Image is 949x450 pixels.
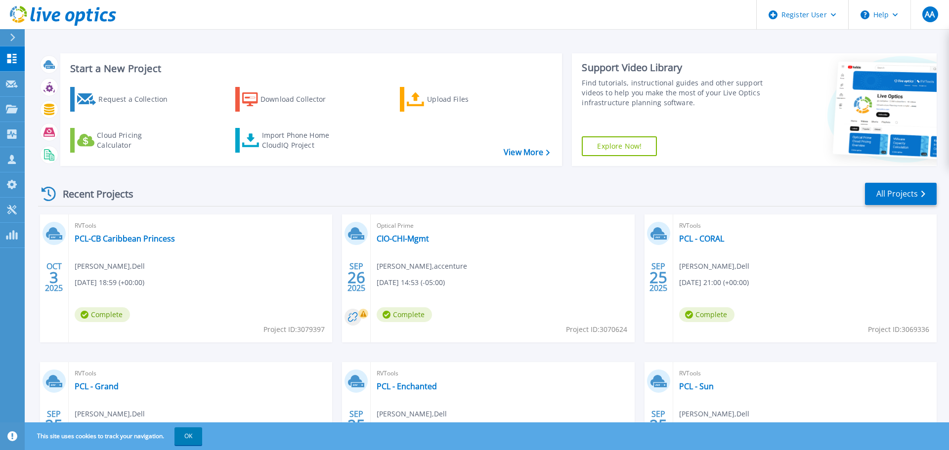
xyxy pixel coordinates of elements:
[582,61,768,74] div: Support Video Library
[400,87,510,112] a: Upload Files
[649,407,668,443] div: SEP 2025
[70,63,550,74] h3: Start a New Project
[679,261,749,272] span: [PERSON_NAME] , Dell
[70,128,180,153] a: Cloud Pricing Calculator
[865,183,937,205] a: All Projects
[235,87,345,112] a: Download Collector
[679,277,749,288] span: [DATE] 21:00 (+00:00)
[649,273,667,282] span: 25
[75,409,145,419] span: [PERSON_NAME] , Dell
[263,324,325,335] span: Project ID: 3079397
[49,273,58,282] span: 3
[260,89,340,109] div: Download Collector
[377,307,432,322] span: Complete
[679,368,931,379] span: RVTools
[566,324,627,335] span: Project ID: 3070624
[45,421,63,429] span: 25
[649,421,667,429] span: 25
[75,368,326,379] span: RVTools
[582,78,768,108] div: Find tutorials, instructional guides and other support videos to help you make the most of your L...
[679,307,734,322] span: Complete
[679,409,749,419] span: [PERSON_NAME] , Dell
[377,409,447,419] span: [PERSON_NAME] , Dell
[377,261,467,272] span: [PERSON_NAME] , accenture
[70,87,180,112] a: Request a Collection
[679,381,714,391] a: PCL - Sun
[38,182,147,206] div: Recent Projects
[75,234,175,244] a: PCL-CB Caribbean Princess
[174,427,202,445] button: OK
[582,136,657,156] a: Explore Now!
[377,277,445,288] span: [DATE] 14:53 (-05:00)
[868,324,929,335] span: Project ID: 3069336
[75,381,119,391] a: PCL - Grand
[98,89,177,109] div: Request a Collection
[504,148,550,157] a: View More
[925,10,935,18] span: AA
[75,261,145,272] span: [PERSON_NAME] , Dell
[347,407,366,443] div: SEP 2025
[27,427,202,445] span: This site uses cookies to track your navigation.
[75,220,326,231] span: RVTools
[262,130,339,150] div: Import Phone Home CloudIQ Project
[377,381,437,391] a: PCL - Enchanted
[347,421,365,429] span: 25
[377,368,628,379] span: RVTools
[377,234,429,244] a: CIO-CHI-Mgmt
[347,273,365,282] span: 26
[649,259,668,295] div: SEP 2025
[75,307,130,322] span: Complete
[97,130,176,150] div: Cloud Pricing Calculator
[679,234,724,244] a: PCL - CORAL
[377,220,628,231] span: Optical Prime
[44,259,63,295] div: OCT 2025
[679,220,931,231] span: RVTools
[75,277,144,288] span: [DATE] 18:59 (+00:00)
[427,89,506,109] div: Upload Files
[347,259,366,295] div: SEP 2025
[44,407,63,443] div: SEP 2025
